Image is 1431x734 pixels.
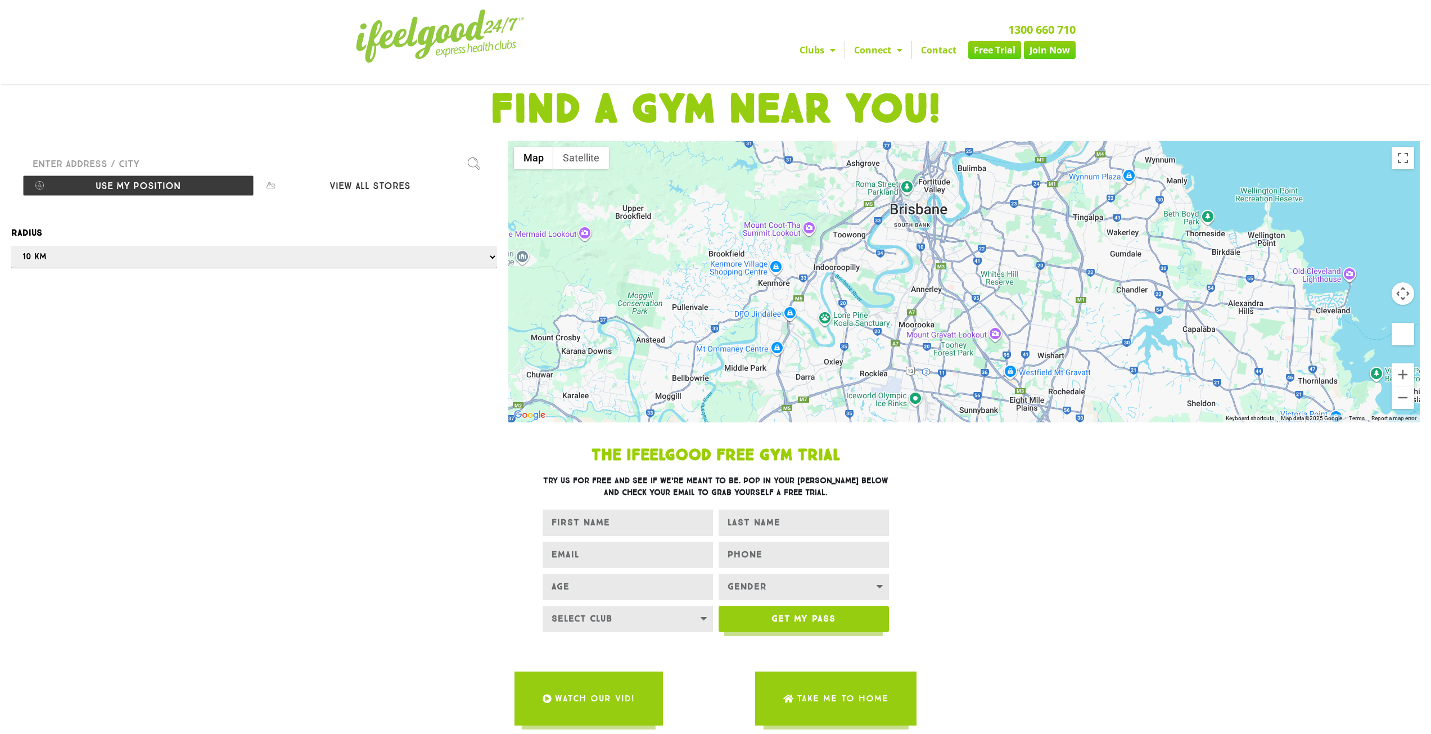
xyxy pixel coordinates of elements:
h3: Try us for free and see if we’re meant to be. Pop in your [PERSON_NAME] below and check your emai... [543,475,889,498]
button: Drag Pegman onto the map to open Street View [1392,323,1414,345]
span: Get My Pass [771,614,836,623]
a: Terms (opens in new tab) [1349,415,1365,421]
button: Get My Pass [719,606,889,632]
button: Toggle fullscreen view [1392,147,1414,169]
button: Zoom out [1392,386,1414,409]
a: Join Now [1024,41,1076,59]
a: Take me to Home [755,672,917,726]
form: New Form [543,510,889,638]
h1: FIND A GYM NEAR YOU! [6,89,1425,130]
input: LAST NAME [719,510,889,536]
label: Radius [11,226,497,240]
input: Only numbers and phone characters (#, -, *, etc) are accepted. [719,542,889,568]
span: WATCH OUR VID! [555,683,635,714]
button: Show street map [514,147,553,169]
a: WATCH OUR VID! [514,672,663,726]
a: Contact [912,41,965,59]
a: Click to see this area on Google Maps [511,408,548,422]
a: Free Trial [968,41,1021,59]
span: Map data ©2025 Google [1281,415,1342,421]
input: Age [543,574,713,600]
a: Clubs [791,41,845,59]
button: Use my position [22,175,254,196]
button: Map camera controls [1392,282,1414,305]
button: Keyboard shortcuts [1226,415,1274,422]
h1: The IfeelGood Free Gym Trial [468,448,963,463]
img: search.svg [468,157,480,170]
a: 1300 660 710 [1008,22,1076,37]
nav: Menu [612,41,1076,59]
input: EMAIL [543,542,713,568]
a: Report a map error [1371,415,1416,421]
input: FIRST NAME [543,510,713,536]
button: Zoom in [1392,363,1414,386]
img: Google [511,408,548,422]
a: Connect [845,41,911,59]
button: View all stores [254,175,486,196]
button: Show satellite imagery [553,147,609,169]
span: Take me to Home [797,683,888,714]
